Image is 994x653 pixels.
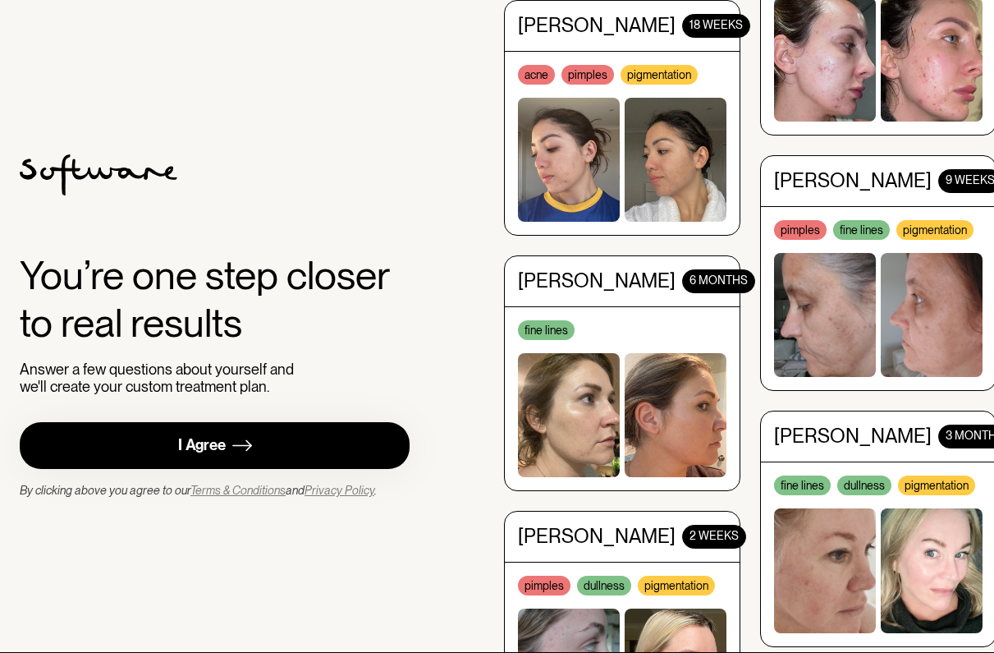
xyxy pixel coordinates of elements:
div: fine lines [833,210,890,230]
a: Privacy Policy [305,484,374,497]
div: fine lines [774,466,831,485]
div: [PERSON_NAME] [518,4,676,28]
div: pimples [518,566,570,586]
div: [PERSON_NAME] [774,159,932,183]
div: pigmentation [898,466,975,485]
a: Terms & Conditions [190,484,286,497]
div: fine lines [518,310,575,330]
div: By clicking above you agree to our and . [20,482,377,499]
div: pimples [774,210,827,230]
div: pigmentation [896,210,973,230]
div: acne [518,55,555,75]
div: dullness [577,566,631,586]
div: I Agree [178,436,226,455]
div: 6 months [682,260,755,283]
div: [PERSON_NAME] [518,260,676,283]
div: dullness [837,466,891,485]
div: 18 WEEKS [682,4,750,28]
div: pigmentation [638,566,715,586]
div: 2 WEEKS [682,515,746,539]
div: pigmentation [621,55,698,75]
div: pimples [561,55,614,75]
div: [PERSON_NAME] [518,515,676,539]
a: I Agree [20,422,410,469]
div: [PERSON_NAME] [774,415,932,439]
div: You’re one step closer to real results [20,252,410,347]
div: Answer a few questions about yourself and we'll create your custom treatment plan. [20,361,301,396]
